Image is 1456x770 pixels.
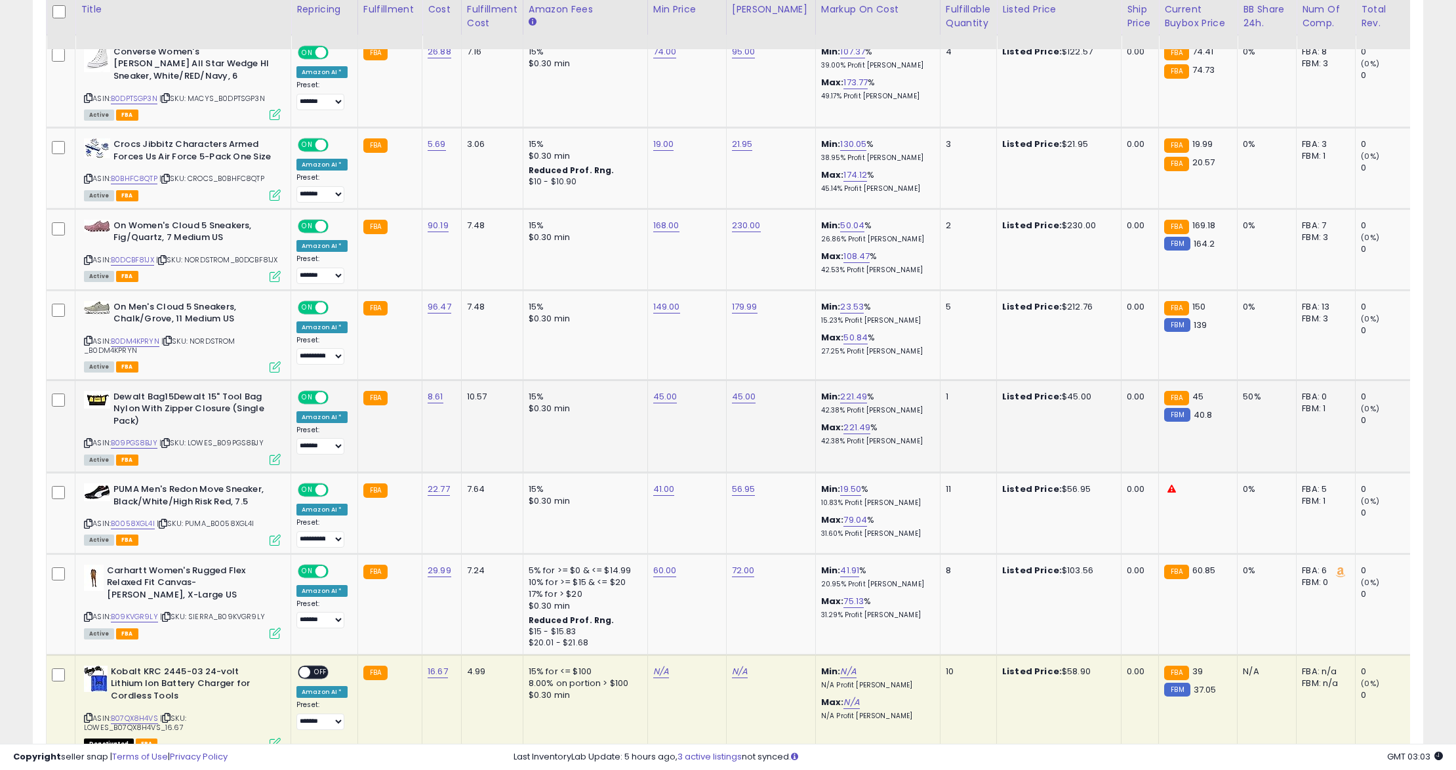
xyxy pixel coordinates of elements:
[1002,483,1062,495] b: Listed Price:
[327,47,348,58] span: OFF
[299,485,315,496] span: ON
[821,390,841,403] b: Min:
[1194,237,1215,250] span: 164.2
[821,422,930,446] div: %
[84,391,110,409] img: 31HPT1JhkfL._SL40_.jpg
[840,665,856,678] a: N/A
[529,58,637,70] div: $0.30 min
[653,3,721,16] div: Min Price
[1361,588,1414,600] div: 0
[363,3,416,16] div: Fulfillment
[529,232,637,243] div: $0.30 min
[116,110,138,121] span: FBA
[1127,565,1148,577] div: 0.00
[653,138,674,151] a: 19.00
[732,665,748,678] a: N/A
[84,565,281,638] div: ASIN:
[428,665,448,678] a: 16.67
[529,313,637,325] div: $0.30 min
[1002,301,1111,313] div: $212.76
[529,220,637,232] div: 15%
[299,47,315,58] span: ON
[840,45,865,58] a: 107.37
[296,173,348,203] div: Preset:
[296,3,352,16] div: Repricing
[296,504,348,516] div: Amazon AI *
[821,235,930,244] p: 26.86% Profit [PERSON_NAME]
[732,390,756,403] a: 45.00
[843,514,867,527] a: 79.04
[1361,391,1414,403] div: 0
[946,301,986,313] div: 5
[467,138,513,150] div: 3.06
[1192,564,1216,577] span: 60.85
[821,184,930,193] p: 45.14% Profit [PERSON_NAME]
[1127,3,1153,30] div: Ship Price
[821,76,844,89] b: Max:
[1361,496,1379,506] small: (0%)
[428,483,450,496] a: 22.77
[1302,3,1350,30] div: Num of Comp.
[296,254,348,284] div: Preset:
[159,93,265,104] span: | SKU: MACYS_B0DPTSGP3N
[529,565,637,577] div: 5% for >= $0 & <= $14.99
[653,665,669,678] a: N/A
[821,45,841,58] b: Min:
[113,138,273,166] b: Crocs Jibbitz Characters Armed Forces Us Air Force 5-Pack One Size
[821,3,935,16] div: Markup on Cost
[732,564,755,577] a: 72.00
[1361,565,1414,577] div: 0
[653,483,675,496] a: 41.00
[821,580,930,589] p: 20.95% Profit [PERSON_NAME]
[296,159,348,171] div: Amazon AI *
[159,437,264,448] span: | SKU: LOWES_B09PGS8BJY
[363,46,388,60] small: FBA
[821,169,844,181] b: Max:
[299,392,315,403] span: ON
[529,176,637,188] div: $10 - $10.90
[1302,220,1345,232] div: FBA: 7
[84,220,110,232] img: 41g9p-lXGIL._SL40_.jpg
[821,153,930,163] p: 38.95% Profit [PERSON_NAME]
[529,403,637,415] div: $0.30 min
[1127,46,1148,58] div: 0.00
[116,455,138,466] span: FBA
[1002,138,1062,150] b: Listed Price:
[113,483,273,511] b: PUMA Men's Redon Move Sneaker, Black/White/High Risk Red, 7.5
[296,81,348,110] div: Preset:
[1164,64,1188,79] small: FBA
[821,61,930,70] p: 39.00% Profit [PERSON_NAME]
[653,390,677,403] a: 45.00
[821,596,930,620] div: %
[296,336,348,365] div: Preset:
[296,585,348,597] div: Amazon AI *
[840,300,864,314] a: 23.53
[296,240,348,252] div: Amazon AI *
[1243,483,1286,495] div: 0%
[363,220,388,234] small: FBA
[296,411,348,423] div: Amazon AI *
[821,219,841,232] b: Min:
[821,46,930,70] div: %
[1361,151,1379,161] small: (0%)
[112,750,168,763] a: Terms of Use
[299,140,315,151] span: ON
[1361,58,1379,69] small: (0%)
[363,565,388,579] small: FBA
[1002,483,1111,495] div: $56.95
[327,220,348,232] span: OFF
[1302,150,1345,162] div: FBM: 1
[1164,220,1188,234] small: FBA
[529,150,637,162] div: $0.30 min
[1164,237,1190,251] small: FBM
[1192,156,1215,169] span: 20.57
[327,565,348,577] span: OFF
[1302,313,1345,325] div: FBM: 3
[111,611,158,622] a: B09KVGR9LY
[1302,483,1345,495] div: FBA: 5
[1361,314,1379,324] small: (0%)
[529,46,637,58] div: 15%
[946,46,986,58] div: 4
[821,406,930,415] p: 42.38% Profit [PERSON_NAME]
[1164,3,1232,30] div: Current Buybox Price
